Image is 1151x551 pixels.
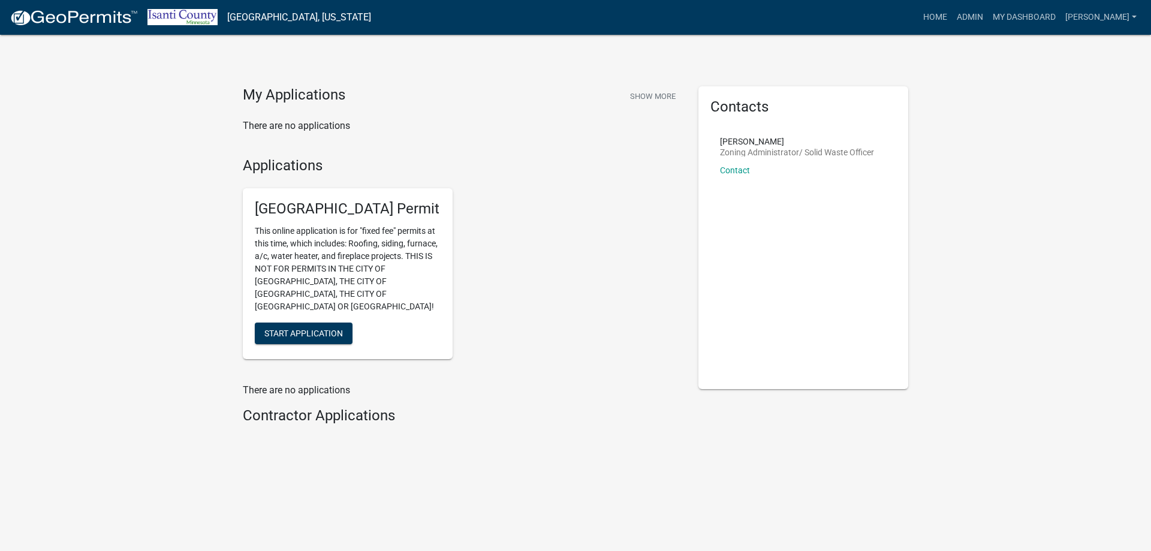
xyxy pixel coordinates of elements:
[243,157,680,174] h4: Applications
[255,225,441,313] p: This online application is for "fixed fee" permits at this time, which includes: Roofing, siding,...
[918,6,952,29] a: Home
[625,86,680,106] button: Show More
[255,323,352,344] button: Start Application
[243,157,680,369] wm-workflow-list-section: Applications
[227,7,371,28] a: [GEOGRAPHIC_DATA], [US_STATE]
[1060,6,1141,29] a: [PERSON_NAME]
[243,383,680,398] p: There are no applications
[255,200,441,218] h5: [GEOGRAPHIC_DATA] Permit
[243,86,345,104] h4: My Applications
[710,98,896,116] h5: Contacts
[243,407,680,429] wm-workflow-list-section: Contractor Applications
[243,119,680,133] p: There are no applications
[147,9,218,25] img: Isanti County, Minnesota
[264,329,343,338] span: Start Application
[720,148,874,156] p: Zoning Administrator/ Solid Waste Officer
[720,137,874,146] p: [PERSON_NAME]
[720,165,750,175] a: Contact
[243,407,680,424] h4: Contractor Applications
[988,6,1060,29] a: My Dashboard
[952,6,988,29] a: Admin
